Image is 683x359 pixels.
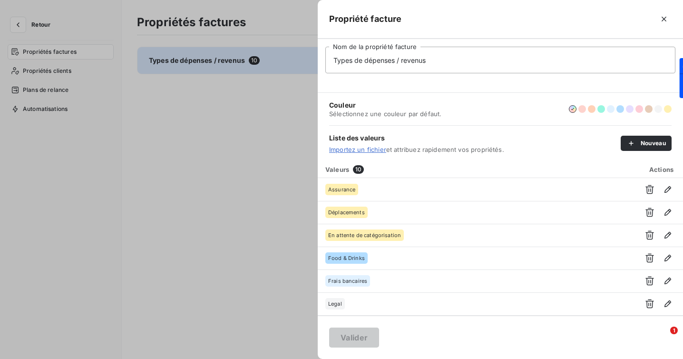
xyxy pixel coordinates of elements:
a: Importez un fichier [329,146,386,153]
input: placeholder [325,47,675,73]
h5: Propriété facture [329,12,402,26]
span: Frais bancaires [328,278,367,284]
span: Couleur [329,100,441,110]
iframe: Intercom live chat [651,327,673,349]
span: Sélectionnez une couleur par défaut. [329,110,441,118]
button: Nouveau [621,136,672,151]
span: Assurance [328,187,355,192]
span: Déplacements [328,209,365,215]
span: Food & Drinks [328,255,365,261]
button: Valider [329,328,379,348]
span: 10 [353,165,364,174]
span: Legal [328,301,342,307]
span: En attente de catégorisation [328,232,401,238]
span: Actions [649,166,673,173]
span: et attribuez rapidement vos propriétés. [329,146,621,153]
span: 1 [670,327,678,334]
span: Liste des valeurs [329,133,621,143]
div: Valeurs [320,165,633,174]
